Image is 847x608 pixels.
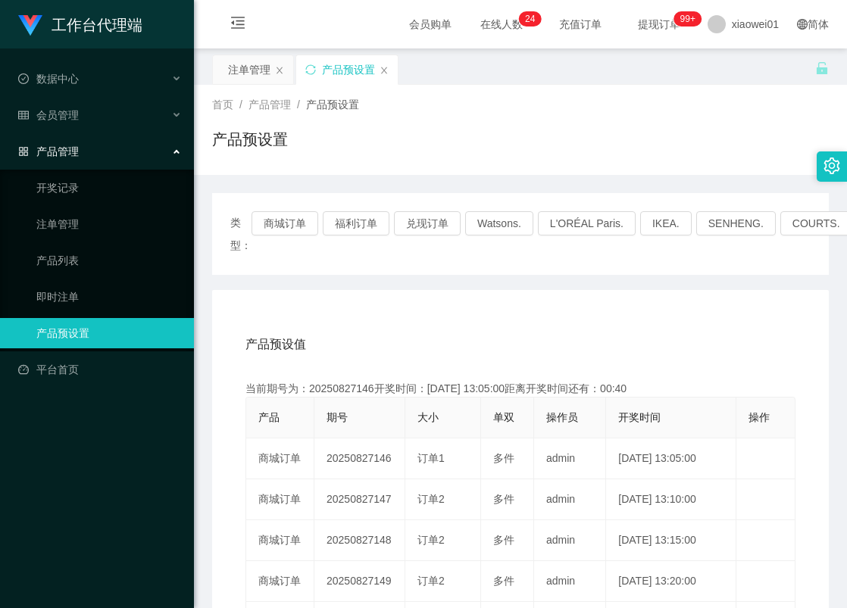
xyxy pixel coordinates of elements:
[525,11,530,27] p: 2
[212,98,233,111] span: 首页
[18,354,182,385] a: 图标: dashboard平台首页
[606,479,736,520] td: [DATE] 13:10:00
[696,211,776,235] button: SENHENG.
[749,411,770,423] span: 操作
[36,209,182,239] a: 注单管理
[534,479,606,520] td: admin
[246,561,314,602] td: 商城订单
[246,479,314,520] td: 商城订单
[417,411,439,423] span: 大小
[606,520,736,561] td: [DATE] 13:15:00
[212,128,288,151] h1: 产品预设置
[239,98,242,111] span: /
[36,318,182,348] a: 产品预设置
[314,479,405,520] td: 20250827147
[314,438,405,479] td: 20250827146
[314,520,405,561] td: 20250827148
[640,211,692,235] button: IKEA.
[417,575,445,587] span: 订单2
[618,411,661,423] span: 开奖时间
[417,534,445,546] span: 订单2
[606,438,736,479] td: [DATE] 13:05:00
[797,19,808,30] i: 图标: global
[473,19,530,30] span: 在线人数
[323,211,389,235] button: 福利订单
[18,73,79,85] span: 数据中心
[18,18,142,30] a: 工作台代理端
[258,411,280,423] span: 产品
[380,66,389,75] i: 图标: close
[530,11,536,27] p: 4
[465,211,533,235] button: Watsons.
[18,15,42,36] img: logo.9652507e.png
[52,1,142,49] h1: 工作台代理端
[306,98,359,111] span: 产品预设置
[305,64,316,75] i: 图标: sync
[534,520,606,561] td: admin
[552,19,609,30] span: 充值订单
[18,73,29,84] i: 图标: check-circle-o
[534,438,606,479] td: admin
[275,66,284,75] i: 图标: close
[18,110,29,120] i: 图标: table
[519,11,541,27] sup: 24
[327,411,348,423] span: 期号
[18,146,29,157] i: 图标: appstore-o
[493,493,514,505] span: 多件
[18,145,79,157] span: 产品管理
[245,381,795,397] div: 当前期号为：20250827146开奖时间：[DATE] 13:05:00距离开奖时间还有：00:40
[297,98,300,111] span: /
[248,98,291,111] span: 产品管理
[228,55,270,84] div: 注单管理
[493,452,514,464] span: 多件
[314,561,405,602] td: 20250827149
[538,211,636,235] button: L'ORÉAL Paris.
[18,109,79,121] span: 会员管理
[824,157,840,174] i: 图标: setting
[36,282,182,312] a: 即时注单
[417,493,445,505] span: 订单2
[246,520,314,561] td: 商城订单
[322,55,375,84] div: 产品预设置
[630,19,688,30] span: 提现订单
[246,438,314,479] td: 商城订单
[245,335,306,354] span: 产品预设值
[212,1,264,49] i: 图标: menu-fold
[417,452,445,464] span: 订单1
[36,245,182,276] a: 产品列表
[674,11,702,27] sup: 978
[252,211,318,235] button: 商城订单
[230,211,252,257] span: 类型：
[606,561,736,602] td: [DATE] 13:20:00
[493,411,514,423] span: 单双
[36,173,182,203] a: 开奖记录
[493,575,514,587] span: 多件
[493,534,514,546] span: 多件
[394,211,461,235] button: 兑现订单
[815,61,829,75] i: 图标: unlock
[534,561,606,602] td: admin
[546,411,578,423] span: 操作员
